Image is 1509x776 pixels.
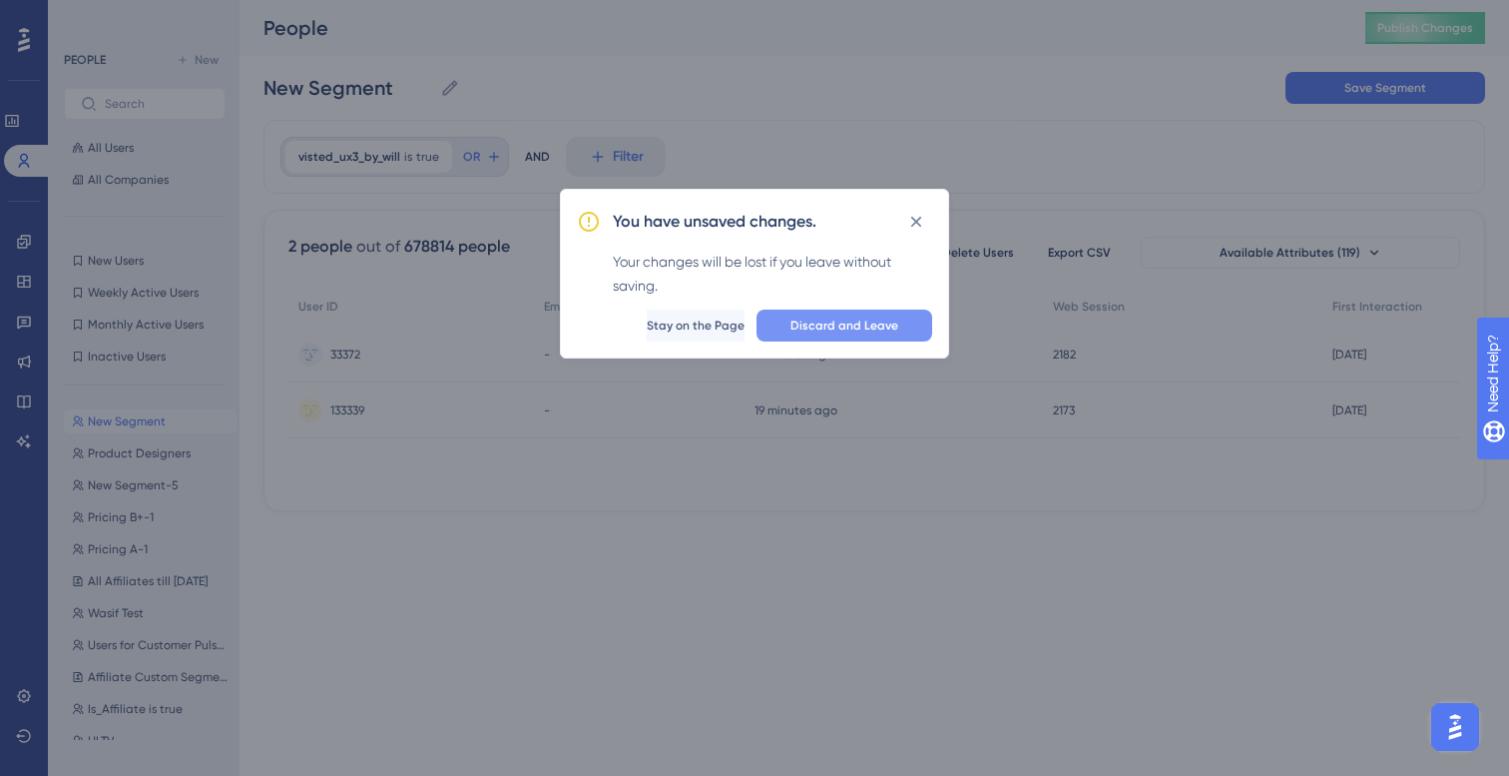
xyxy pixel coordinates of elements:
[647,318,745,334] span: Stay on the Page
[47,5,125,29] span: Need Help?
[613,210,816,234] h2: You have unsaved changes.
[1425,697,1485,757] iframe: UserGuiding AI Assistant Launcher
[790,318,898,334] span: Discard and Leave
[613,250,932,298] div: Your changes will be lost if you leave without saving.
